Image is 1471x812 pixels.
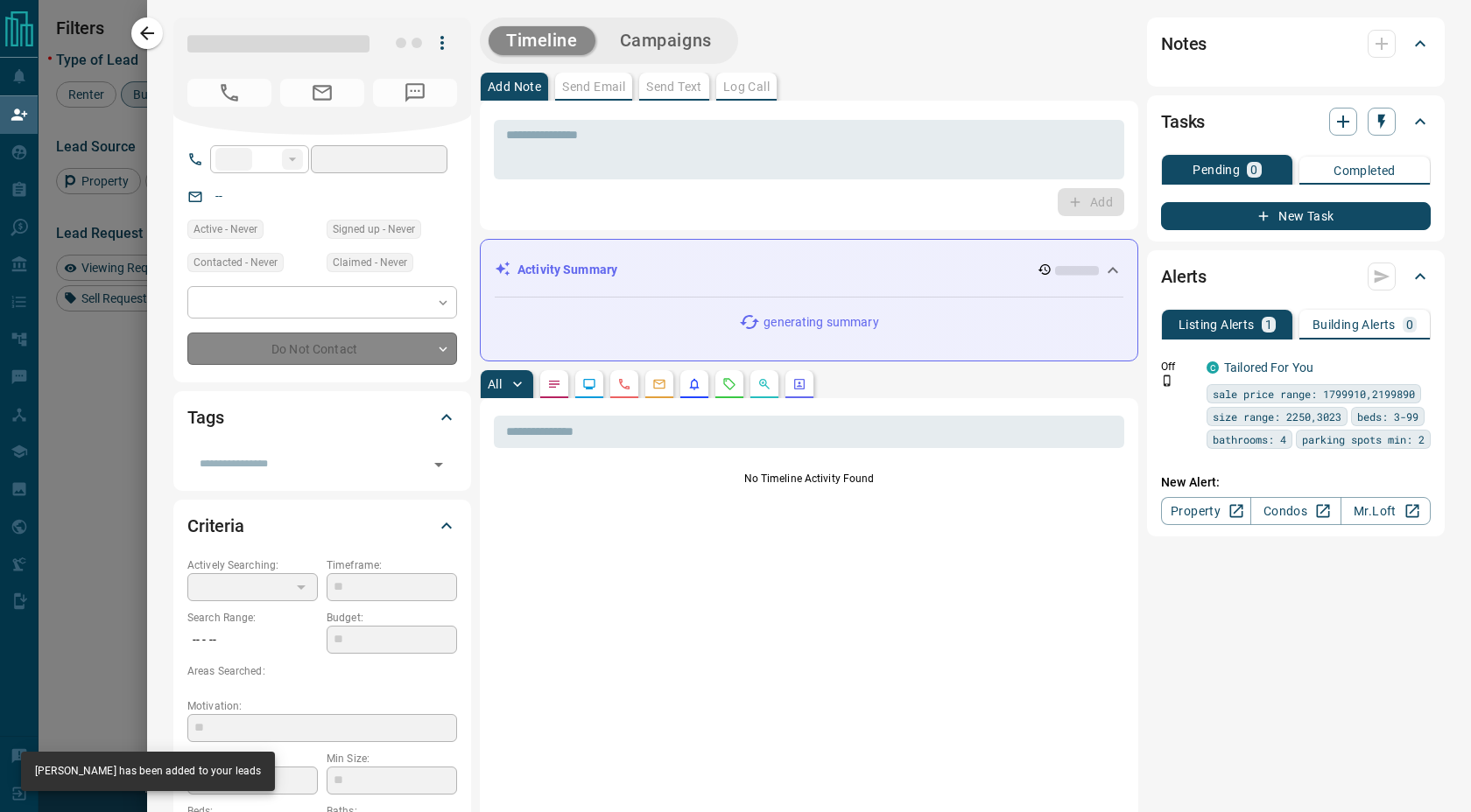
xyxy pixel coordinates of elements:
a: Property [1161,497,1251,525]
span: No Number [373,79,457,107]
button: New Task [1161,202,1431,230]
div: Alerts [1161,255,1431,297]
a: -- [215,189,222,203]
svg: Emails [652,377,666,391]
p: Areas Searched: [187,663,457,679]
span: No Number [187,79,271,107]
p: Budget: [327,610,457,626]
p: -- - -- [187,626,318,654]
svg: Notes [547,377,561,391]
div: Criteria [187,505,457,547]
h2: Criteria [187,512,244,540]
a: Tailored For You [1224,360,1313,374]
h2: Notes [1161,30,1207,58]
button: Timeline [489,26,595,55]
svg: Lead Browsing Activity [582,377,596,391]
p: Search Range: [187,610,318,626]
span: beds: 3-99 [1357,408,1418,425]
span: parking spots min: 2 [1302,430,1425,448]
svg: Listing Alerts [687,377,701,391]
svg: Requests [722,377,736,391]
a: Mr.Loft [1341,497,1431,525]
button: Campaigns [602,26,729,55]
p: Actively Searching: [187,557,318,573]
p: Listing Alerts [1179,318,1255,331]
div: Tasks [1161,101,1431,143]
p: generating summary [764,313,878,332]
h2: Alerts [1161,262,1207,290]
h2: Tasks [1161,108,1205,136]
div: Notes [1161,23,1431,65]
span: bathrooms: 4 [1213,430,1286,448]
svg: Agent Actions [792,377,806,391]
span: Contacted - Never [194,254,278,271]
span: No Email [280,79,364,107]
p: No Timeline Activity Found [494,471,1124,486]
span: size range: 2250,3023 [1213,408,1341,425]
a: Condos [1250,497,1341,525]
p: Building Alerts [1313,318,1396,331]
div: [PERSON_NAME] has been added to your leads [35,757,261,786]
p: Off [1161,359,1196,374]
p: 0 [1250,164,1257,176]
p: New Alert: [1161,473,1431,492]
p: Activity Summary [517,261,617,279]
p: Timeframe: [327,557,457,573]
p: 1 [1265,318,1272,331]
svg: Opportunities [757,377,771,391]
p: Min Size: [327,751,457,766]
div: Activity Summary [495,254,1123,286]
button: Open [426,452,451,477]
p: Pending [1193,164,1240,176]
svg: Push Notification Only [1161,374,1173,387]
h2: Tags [187,403,223,431]
div: Do Not Contact [187,332,457,365]
span: sale price range: 1799910,2199890 [1213,385,1415,402]
p: Add Note [488,80,541,93]
span: Active - Never [194,220,257,238]
span: Claimed - Never [333,254,407,271]
span: Signed up - Never [333,220,415,238]
p: 0 [1406,318,1413,331]
p: Completed [1334,164,1396,177]
p: All [488,378,502,390]
div: Tags [187,396,457,438]
div: condos.ca [1207,361,1219,374]
svg: Calls [617,377,631,391]
p: Motivation: [187,698,457,714]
